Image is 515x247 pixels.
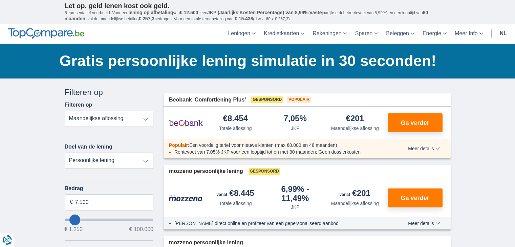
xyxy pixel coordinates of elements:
a: Leningen [224,24,260,44]
button: Ga verder [388,188,443,207]
input: wantToBorrow [65,219,154,221]
p: Let op, geld lenen kost ook geld. [65,2,451,10]
div: Maandelijkse aflossing [331,200,379,207]
span: vaste [310,10,322,15]
span: Meer details [408,146,440,151]
div: €201 [346,114,364,123]
span: € 100.000 [129,227,153,232]
img: product.pl.alt Beobank [169,114,203,131]
span: JKP (Jaarlijks Kosten Percentage) van 8,99% [207,10,308,15]
span: € 257,3 [138,16,154,21]
div: Totale aflossing [219,125,252,132]
div: Maandelijkse aflossing [331,125,379,132]
span: € [70,198,73,206]
label: Doel van de lening [65,144,112,150]
img: TopCompare [8,28,84,39]
button: Meer details [403,221,445,226]
button: Meer details [403,146,445,151]
span: € 12.500 [180,10,198,15]
a: Sparen [351,24,382,44]
p: Representatief voorbeeld: Voor een van , een ( jaarlijkse debetrentevoet van 8,99%) en een loopti... [65,10,451,22]
label: Filteren op [65,102,92,108]
span: Beobank 'Comfortlening Plus' [169,96,246,104]
span: lening op afbetaling [128,10,173,15]
span: Meer details [408,221,440,226]
div: JKP [291,204,300,210]
li: [PERSON_NAME] direct online en profiteer van een gepersonaliseerd aanbod [174,220,383,227]
h1: Gratis persoonlijke lening simulatie in 30 seconden! [60,50,451,71]
div: 7,05% [284,114,307,123]
li: Rentevoet van 7,05% JKP voor een looptijd tot en met 30 maanden; Geen dossierkosten [174,149,383,155]
a: Kredietkaarten [260,24,308,44]
label: Bedrag [65,185,154,192]
a: Rekeningen [308,24,351,44]
span: 60 maanden [65,10,428,21]
span: € 15.438 [235,16,253,21]
div: JKP [291,125,300,132]
span: € 1.250 [65,227,83,232]
a: Energie [419,24,451,44]
button: Ga verder [388,113,443,132]
a: nl [496,24,511,44]
div: €8.454 [223,114,248,123]
span: Gesponsord [251,96,283,103]
span: Populair [169,142,188,148]
span: Gesponsord [249,168,280,175]
a: Beleggen [382,24,419,44]
span: Ga verder [401,120,429,126]
img: product.pl.alt Mozzeno [169,194,203,202]
span: mozzeno persoonlijke lening [169,167,243,175]
a: Meer Info [451,24,487,44]
span: mozzeno persoonlijke lening [169,239,243,247]
div: Totale aflossing [219,200,252,207]
div: 6,99% [268,185,323,202]
span: Ga verder [401,195,429,201]
div: : [164,142,389,149]
div: €201 [340,189,370,199]
div: Filteren op [65,87,154,98]
span: Populair [287,96,311,103]
div: €8.445 [217,189,254,199]
span: Een voordelig tarief voor nieuwe klanten (max €8.000 en 48 maanden) [189,142,337,148]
